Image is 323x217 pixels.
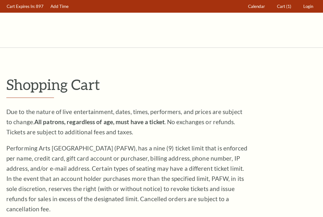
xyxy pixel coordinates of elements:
[6,108,242,136] span: Due to the nature of live entertainment, dates, times, performers, and prices are subject to chan...
[7,4,35,9] span: Cart Expires In:
[245,0,268,13] a: Calendar
[6,76,317,93] p: Shopping Cart
[300,0,316,13] a: Login
[303,4,313,9] span: Login
[274,0,294,13] a: Cart (1)
[36,4,44,9] span: 897
[248,4,265,9] span: Calendar
[286,4,291,9] span: (1)
[48,0,72,13] a: Add Time
[6,143,248,214] p: Performing Arts [GEOGRAPHIC_DATA] (PAFW), has a nine (9) ticket limit that is enforced per name, ...
[277,4,285,9] span: Cart
[34,118,165,125] strong: All patrons, regardless of age, must have a ticket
